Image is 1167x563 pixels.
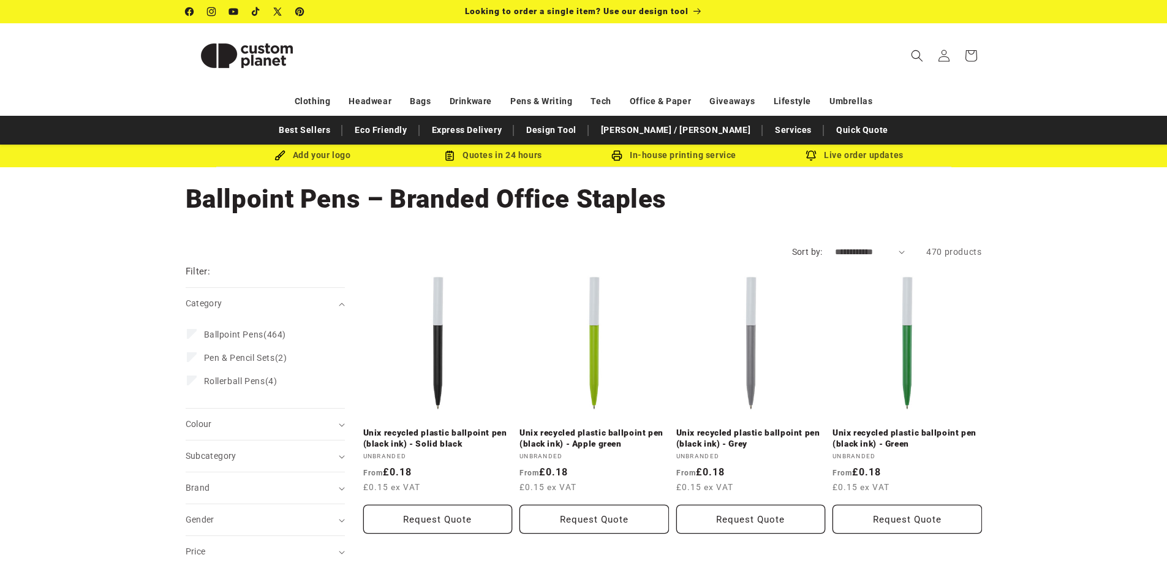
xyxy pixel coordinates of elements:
button: Request Quote [676,505,826,534]
a: [PERSON_NAME] / [PERSON_NAME] [595,119,757,141]
span: Rollerball Pens [204,376,265,386]
a: Bags [410,91,431,112]
summary: Subcategory (0 selected) [186,440,345,472]
a: Umbrellas [829,91,872,112]
a: Lifestyle [774,91,811,112]
img: Custom Planet [186,28,308,83]
img: Order Updates Icon [444,150,455,161]
span: Ballpoint Pens [204,330,263,339]
label: Sort by: [792,247,823,257]
a: Giveaways [709,91,755,112]
img: Order updates [806,150,817,161]
a: Services [769,119,818,141]
span: Price [186,546,206,556]
a: Clothing [295,91,331,112]
a: Unix recycled plastic ballpoint pen (black ink) - Grey [676,428,826,449]
button: Request Quote [833,505,982,534]
div: In-house printing service [584,148,765,163]
a: Tech [591,91,611,112]
button: Request Quote [519,505,669,534]
img: In-house printing [611,150,622,161]
summary: Brand (0 selected) [186,472,345,504]
a: Eco Friendly [349,119,413,141]
div: Add your logo [222,148,403,163]
span: Subcategory [186,451,236,461]
a: Headwear [349,91,391,112]
summary: Gender (0 selected) [186,504,345,535]
a: Pens & Writing [510,91,572,112]
a: Unix recycled plastic ballpoint pen (black ink) - Solid black [363,428,513,449]
h2: Filter: [186,265,211,279]
span: (4) [204,376,278,387]
button: Request Quote [363,505,513,534]
summary: Category (0 selected) [186,288,345,319]
a: Design Tool [520,119,583,141]
div: Quotes in 24 hours [403,148,584,163]
a: Unix recycled plastic ballpoint pen (black ink) - Green [833,428,982,449]
a: Custom Planet [181,23,312,88]
span: 470 products [926,247,981,257]
span: Looking to order a single item? Use our design tool [465,6,689,16]
a: Drinkware [450,91,492,112]
span: Gender [186,515,214,524]
span: Pen & Pencil Sets [204,353,275,363]
a: Best Sellers [273,119,336,141]
span: (2) [204,352,287,363]
summary: Colour (0 selected) [186,409,345,440]
summary: Search [904,42,931,69]
a: Unix recycled plastic ballpoint pen (black ink) - Apple green [519,428,669,449]
h1: Ballpoint Pens – Branded Office Staples [186,183,982,216]
span: Colour [186,419,212,429]
span: (464) [204,329,286,340]
span: Category [186,298,222,308]
img: Brush Icon [274,150,285,161]
a: Office & Paper [630,91,691,112]
div: Live order updates [765,148,945,163]
a: Express Delivery [426,119,508,141]
a: Quick Quote [830,119,894,141]
span: Brand [186,483,210,493]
